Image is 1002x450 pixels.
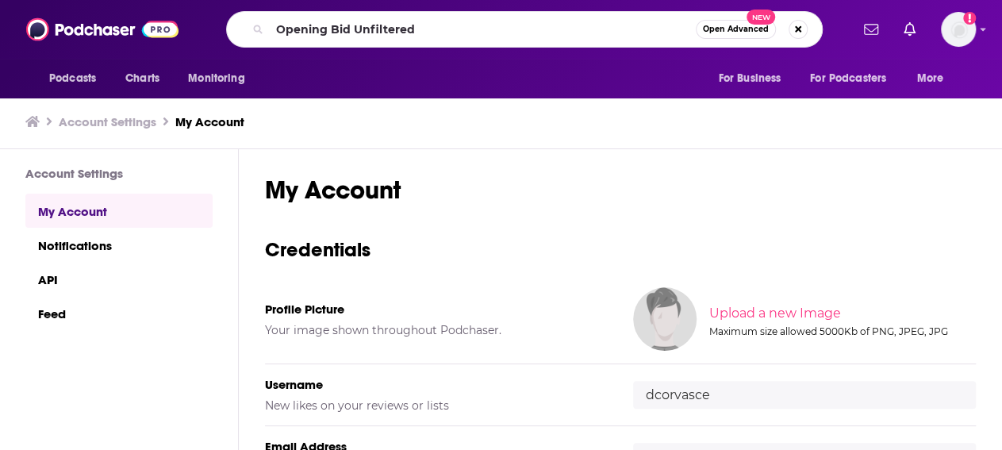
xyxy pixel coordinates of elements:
[226,11,823,48] div: Search podcasts, credits, & more...
[25,228,213,262] a: Notifications
[917,67,944,90] span: More
[49,67,96,90] span: Podcasts
[265,302,608,317] h5: Profile Picture
[265,175,976,206] h1: My Account
[800,63,909,94] button: open menu
[941,12,976,47] span: Logged in as dcorvasce
[633,287,697,351] img: Your profile image
[125,67,159,90] span: Charts
[709,325,973,337] div: Maximum size allowed 5000Kb of PNG, JPEG, JPG
[59,114,156,129] a: Account Settings
[25,262,213,296] a: API
[703,25,769,33] span: Open Advanced
[270,17,696,42] input: Search podcasts, credits, & more...
[810,67,886,90] span: For Podcasters
[175,114,244,129] a: My Account
[265,237,976,262] h3: Credentials
[747,10,775,25] span: New
[897,16,922,43] a: Show notifications dropdown
[963,12,976,25] svg: Add a profile image
[26,14,179,44] img: Podchaser - Follow, Share and Rate Podcasts
[177,63,265,94] button: open menu
[858,16,885,43] a: Show notifications dropdown
[906,63,964,94] button: open menu
[633,381,976,409] input: username
[707,63,800,94] button: open menu
[718,67,781,90] span: For Business
[25,296,213,330] a: Feed
[941,12,976,47] button: Show profile menu
[25,166,213,181] h3: Account Settings
[188,67,244,90] span: Monitoring
[265,377,608,392] h5: Username
[38,63,117,94] button: open menu
[941,12,976,47] img: User Profile
[265,323,608,337] h5: Your image shown throughout Podchaser.
[265,398,608,413] h5: New likes on your reviews or lists
[115,63,169,94] a: Charts
[25,194,213,228] a: My Account
[696,20,776,39] button: Open AdvancedNew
